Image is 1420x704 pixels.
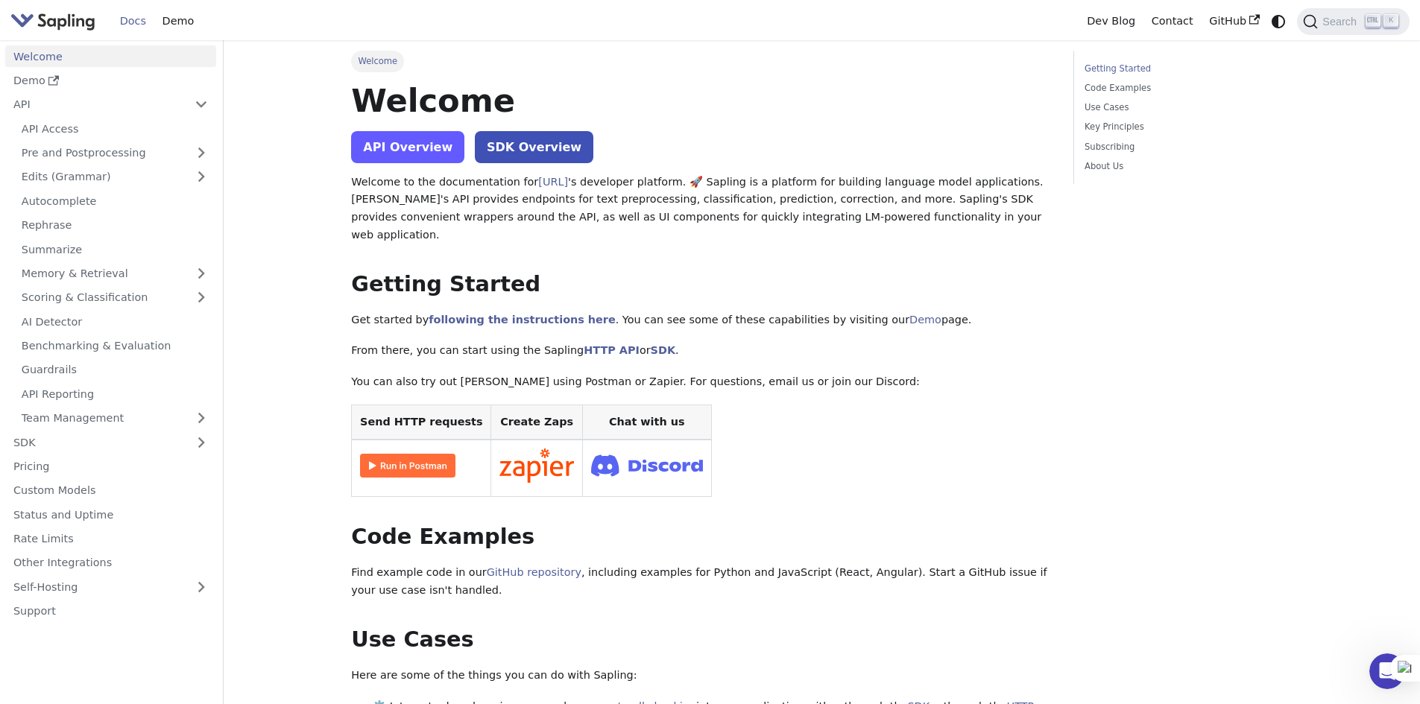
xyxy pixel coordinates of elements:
[651,344,675,356] a: SDK
[351,373,1052,391] p: You can also try out [PERSON_NAME] using Postman or Zapier. For questions, email us or join our D...
[186,94,216,115] button: Collapse sidebar category 'API'
[1318,16,1366,28] span: Search
[1383,14,1398,28] kbd: K
[13,118,216,139] a: API Access
[13,166,216,188] a: Edits (Grammar)
[13,263,216,285] a: Memory & Retrieval
[5,94,186,115] a: API
[1085,120,1287,134] a: Key Principles
[582,405,711,440] th: Chat with us
[351,627,1052,653] h2: Use Cases
[351,80,1052,121] h1: Welcome
[1297,8,1409,35] button: Search (Ctrl+K)
[5,504,216,525] a: Status and Uptime
[5,70,216,92] a: Demo
[351,342,1052,360] p: From there, you can start using the Sapling or .
[5,431,186,453] a: SDK
[491,405,583,440] th: Create Zaps
[499,448,574,483] img: Connect in Zapier
[5,456,216,478] a: Pricing
[591,450,703,481] img: Join Discord
[112,10,154,33] a: Docs
[1085,62,1287,76] a: Getting Started
[13,238,216,260] a: Summarize
[5,45,216,67] a: Welcome
[1085,140,1287,154] a: Subscribing
[13,287,216,308] a: Scoring & Classification
[1369,653,1405,689] iframe: Intercom live chat
[13,142,216,164] a: Pre and Postprocessing
[5,576,216,597] a: Self-Hosting
[5,528,216,550] a: Rate Limits
[351,131,464,163] a: API Overview
[352,405,491,440] th: Send HTTP requests
[186,431,216,453] button: Expand sidebar category 'SDK'
[351,564,1052,600] p: Find example code in our , including examples for Python and JavaScript (React, Angular). Start a...
[1201,10,1267,33] a: GitHub
[429,314,615,326] a: following the instructions here
[5,552,216,574] a: Other Integrations
[1143,10,1202,33] a: Contact
[13,190,216,212] a: Autocomplete
[1085,159,1287,174] a: About Us
[351,311,1052,329] p: Get started by . You can see some of these capabilities by visiting our page.
[909,314,941,326] a: Demo
[10,10,101,32] a: Sapling.ai
[351,271,1052,298] h2: Getting Started
[584,344,640,356] a: HTTP API
[13,215,216,236] a: Rephrase
[1085,101,1287,115] a: Use Cases
[13,408,216,429] a: Team Management
[13,359,216,381] a: Guardrails
[1085,81,1287,95] a: Code Examples
[1268,10,1290,32] button: Switch between dark and light mode (currently system mode)
[5,600,216,622] a: Support
[538,176,568,188] a: [URL]
[351,174,1052,244] p: Welcome to the documentation for 's developer platform. 🚀 Sapling is a platform for building lang...
[351,667,1052,685] p: Here are some of the things you can do with Sapling:
[13,335,216,357] a: Benchmarking & Evaluation
[475,131,593,163] a: SDK Overview
[1079,10,1143,33] a: Dev Blog
[5,480,216,501] a: Custom Models
[351,51,1052,72] nav: Breadcrumbs
[487,566,581,578] a: GitHub repository
[10,10,95,32] img: Sapling.ai
[360,454,455,478] img: Run in Postman
[13,383,216,405] a: API Reporting
[351,524,1052,551] h2: Code Examples
[351,51,404,72] span: Welcome
[154,10,202,33] a: Demo
[13,311,216,332] a: AI Detector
